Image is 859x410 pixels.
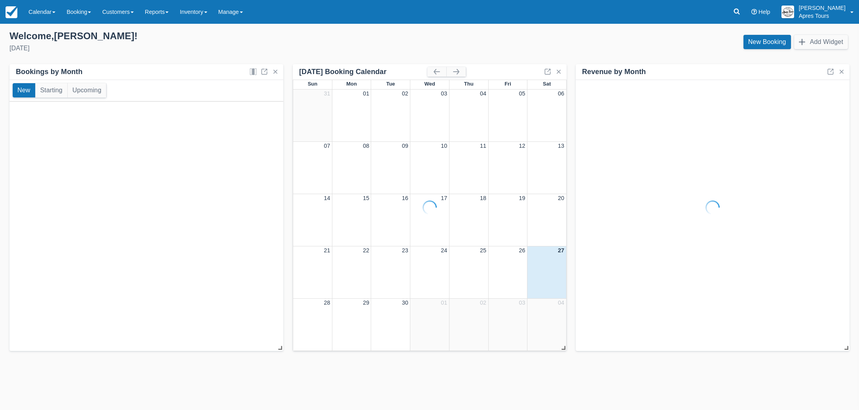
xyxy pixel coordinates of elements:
[363,247,369,254] a: 22
[324,195,330,201] a: 14
[324,143,330,149] a: 07
[480,143,486,149] a: 11
[6,6,17,18] img: checkfront-main-nav-mini-logo.png
[441,143,447,149] a: 10
[9,44,423,53] div: [DATE]
[519,299,525,306] a: 03
[558,195,564,201] a: 20
[519,143,525,149] a: 12
[9,30,423,42] div: Welcome , [PERSON_NAME] !
[799,4,846,12] p: [PERSON_NAME]
[558,143,564,149] a: 13
[794,35,848,49] button: Add Widget
[480,90,486,97] a: 04
[519,90,525,97] a: 05
[441,90,447,97] a: 03
[441,195,447,201] a: 17
[402,143,408,149] a: 09
[363,195,369,201] a: 15
[402,195,408,201] a: 16
[16,67,83,76] div: Bookings by Month
[480,195,486,201] a: 18
[519,195,525,201] a: 19
[324,90,330,97] a: 31
[402,247,408,254] a: 23
[751,9,757,15] i: Help
[363,90,369,97] a: 01
[441,247,447,254] a: 24
[480,299,486,306] a: 02
[363,143,369,149] a: 08
[558,90,564,97] a: 06
[558,247,564,254] a: 27
[519,247,525,254] a: 26
[402,90,408,97] a: 02
[36,83,67,97] button: Starting
[13,83,35,97] button: New
[758,9,770,15] span: Help
[363,299,369,306] a: 29
[743,35,791,49] a: New Booking
[324,299,330,306] a: 28
[441,299,447,306] a: 01
[799,12,846,20] p: Apres Tours
[68,83,106,97] button: Upcoming
[324,247,330,254] a: 21
[480,247,486,254] a: 25
[402,299,408,306] a: 30
[781,6,794,18] img: A1
[558,299,564,306] a: 04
